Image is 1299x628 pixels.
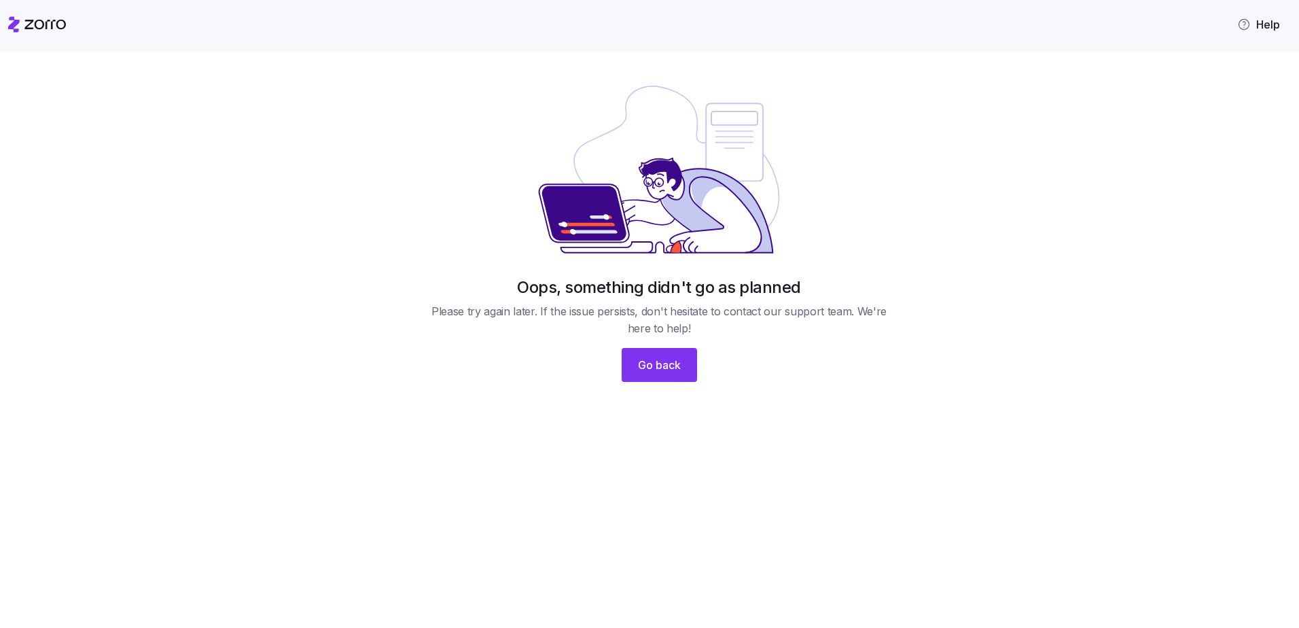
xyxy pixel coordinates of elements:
button: Help [1226,11,1291,38]
span: Help [1237,16,1280,33]
h1: Oops, something didn't go as planned [517,277,801,298]
span: Please try again later. If the issue persists, don't hesitate to contact our support team. We're ... [425,303,893,337]
span: Go back [638,357,681,373]
button: Go back [622,348,697,382]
